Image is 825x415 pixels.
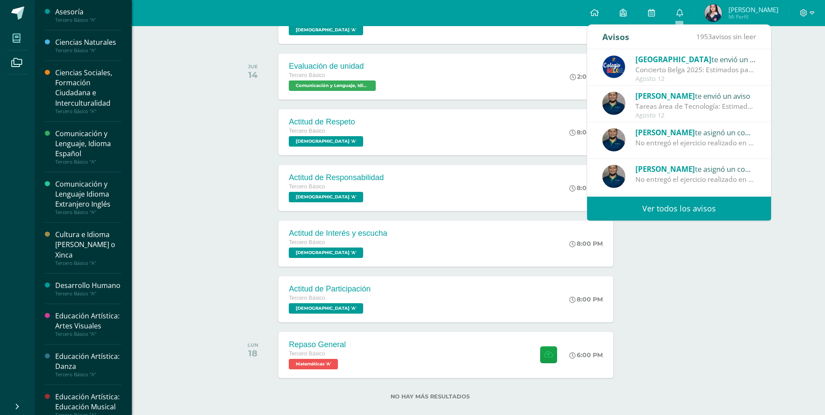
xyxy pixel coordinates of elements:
div: te envió un aviso [635,90,756,101]
div: Desarrollo Humano [55,281,121,291]
div: Avisos [602,25,629,49]
div: Tareas área de Tecnología: Estimados padres de familia: Reciban un cordial saludo. El motivo de e... [635,101,756,111]
a: Desarrollo HumanoTercero Básico "A" [55,281,121,297]
div: Actitud de Respeto [289,117,365,127]
a: Ciencias NaturalesTercero Básico "A" [55,37,121,54]
a: Ver todos los avisos [587,197,771,221]
div: Tercero Básico "A" [55,371,121,378]
div: te asignó un comentario en 'Ejercicio 4, página 53' para 'Tecnologías del Aprendizaje y la Comuni... [635,163,756,174]
div: Concierto Belga 2025: Estimados padres y madres de familia: Les saludamos cordialmente deseando q... [635,65,756,75]
span: Tercero Básico [289,128,325,134]
span: Evangelización 'A' [289,303,363,314]
span: [PERSON_NAME] [728,5,778,14]
div: Agosto 12 [635,112,756,119]
img: 919ad801bb7643f6f997765cf4083301.png [602,55,625,78]
span: [PERSON_NAME] [635,91,695,101]
div: Tercero Básico "A" [55,291,121,297]
div: Actitud de Interés y escucha [289,229,387,238]
img: d75c63bec02e1283ee24e764633d115c.png [602,165,625,188]
span: 1953 [696,32,712,41]
div: 6:00 PM [569,351,603,359]
div: 8:00 PM [569,128,603,136]
div: 8:00 PM [569,240,603,248]
label: No hay más resultados [233,393,627,400]
span: [PERSON_NAME] [635,127,695,137]
div: Repaso General [289,340,346,349]
div: Educación Artística: Artes Visuales [55,311,121,331]
div: Cultura e Idioma [PERSON_NAME] o Xinca [55,230,121,260]
div: Comunicación y Lenguaje Idioma Extranjero Inglés [55,179,121,209]
div: Comunicación y Lenguaje, Idioma Español [55,129,121,159]
div: Agosto 12 [635,75,756,83]
div: te envió un aviso [635,54,756,65]
span: Mi Perfil [728,13,778,20]
div: Tercero Básico "A" [55,108,121,114]
span: Matemáticas 'A' [289,359,338,369]
div: Tercero Básico "A" [55,159,121,165]
a: Comunicación y Lenguaje, Idioma EspañolTercero Básico "A" [55,129,121,165]
span: [PERSON_NAME] [635,164,695,174]
span: Tercero Básico [289,351,325,357]
span: Tercero Básico [289,184,325,190]
div: JUE [248,64,258,70]
a: Educación Artística: Artes VisualesTercero Básico "A" [55,311,121,337]
span: avisos sin leer [696,32,756,41]
img: d75c63bec02e1283ee24e764633d115c.png [602,128,625,151]
div: 8:00 PM [569,184,603,192]
div: No entregó el ejercicio realizado en clase. Puede entregar a más tardar el jueves 14 sobre el 80%. [635,138,756,148]
div: LUN [247,342,258,348]
img: a2f8529dbcc006c577762a455f18c3ff.png [705,4,722,22]
img: d75c63bec02e1283ee24e764633d115c.png [602,92,625,115]
div: 18 [247,348,258,358]
div: Ciencias Naturales [55,37,121,47]
div: Educación Artística: Educación Musical [55,392,121,412]
span: Tercero Básico [289,295,325,301]
div: Actitud de Responsabilidad [289,173,384,182]
span: Evangelización 'A' [289,25,363,35]
div: Tercero Básico "A" [55,260,121,266]
a: Educación Artística: DanzaTercero Básico "A" [55,351,121,378]
a: Comunicación y Lenguaje Idioma Extranjero InglésTercero Básico "A" [55,179,121,215]
div: Tercero Básico "A" [55,47,121,54]
a: AsesoríaTercero Básico "A" [55,7,121,23]
span: Tercero Básico [289,72,325,78]
div: Tercero Básico "A" [55,331,121,337]
div: Asesoría [55,7,121,17]
div: Ciencias Sociales, Formación Ciudadana e Interculturalidad [55,68,121,108]
div: No entregó el ejercicio realizado en clase. Puede entregar a más tardar el jueves 14 sobre el 80%. [635,174,756,184]
div: Tercero Básico "A" [55,17,121,23]
div: 14 [248,70,258,80]
span: Comunicación y Lenguaje, Idioma Español 'A' [289,80,376,91]
div: 8:00 PM [569,295,603,303]
div: Actitud de Participación [289,284,371,294]
div: Educación Artística: Danza [55,351,121,371]
span: [GEOGRAPHIC_DATA] [635,54,711,64]
div: 2:00 PM [570,73,603,80]
div: Evaluación de unidad [289,62,378,71]
div: Tercero Básico "A" [55,209,121,215]
span: Evangelización 'A' [289,136,363,147]
span: Evangelización 'A' [289,192,363,202]
a: Cultura e Idioma [PERSON_NAME] o XincaTercero Básico "A" [55,230,121,266]
span: Evangelización 'A' [289,248,363,258]
span: Tercero Básico [289,239,325,245]
a: Ciencias Sociales, Formación Ciudadana e InterculturalidadTercero Básico "A" [55,68,121,114]
div: te asignó un comentario en 'Ejercicio 5, Wikis' para 'Tecnologías del Aprendizaje y la Comunicación' [635,127,756,138]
